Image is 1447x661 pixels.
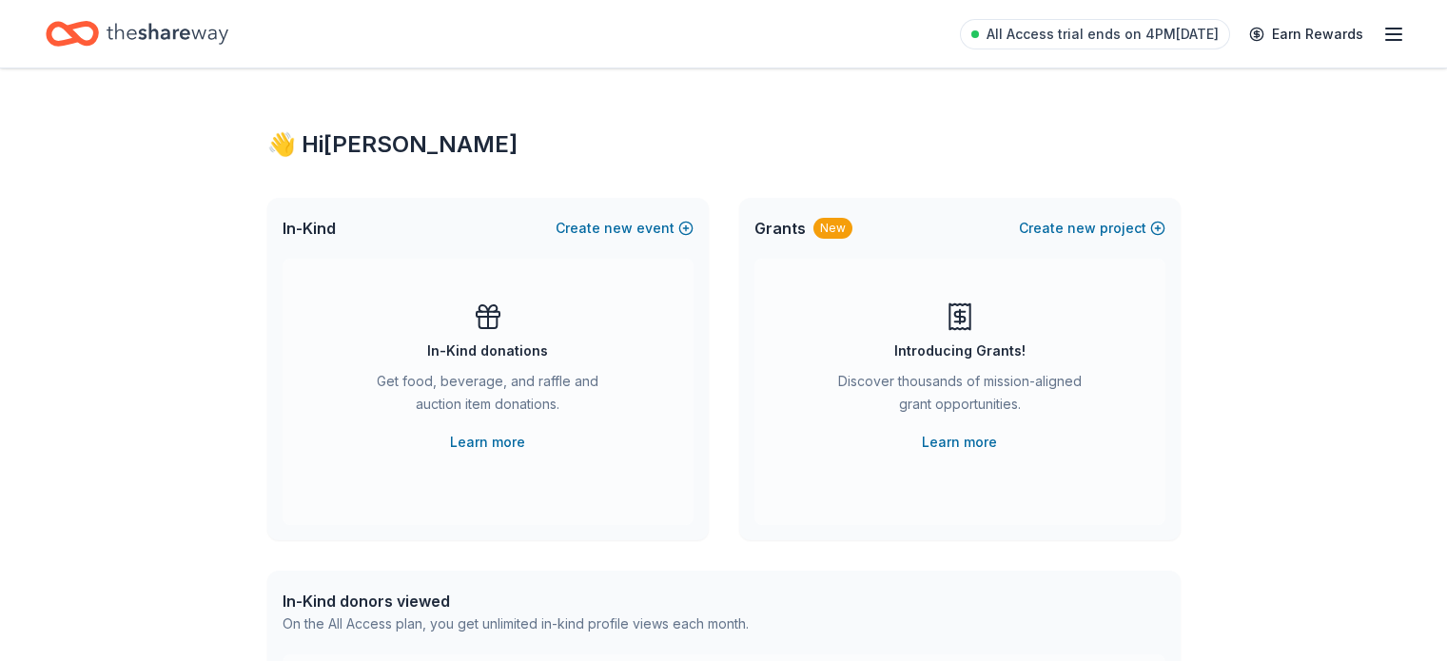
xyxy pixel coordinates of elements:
div: On the All Access plan, you get unlimited in-kind profile views each month. [283,612,749,635]
button: Createnewproject [1019,217,1165,240]
div: 👋 Hi [PERSON_NAME] [267,129,1181,160]
a: Earn Rewards [1238,17,1375,51]
div: Discover thousands of mission-aligned grant opportunities. [831,370,1089,423]
a: Home [46,11,228,56]
span: new [1067,217,1096,240]
button: Createnewevent [556,217,694,240]
a: All Access trial ends on 4PM[DATE] [960,19,1230,49]
span: new [604,217,633,240]
div: In-Kind donations [427,340,548,362]
a: Learn more [922,431,997,454]
span: Grants [754,217,806,240]
span: In-Kind [283,217,336,240]
div: Get food, beverage, and raffle and auction item donations. [359,370,617,423]
a: Learn more [450,431,525,454]
div: New [813,218,852,239]
div: In-Kind donors viewed [283,590,749,612]
span: All Access trial ends on 4PM[DATE] [987,23,1219,46]
div: Introducing Grants! [894,340,1026,362]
